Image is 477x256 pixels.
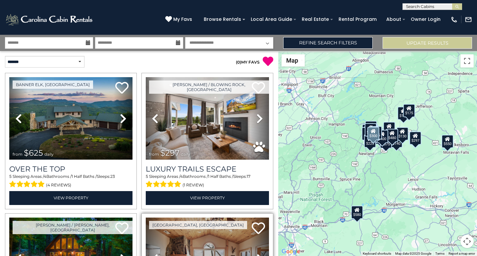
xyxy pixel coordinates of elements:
button: Map camera controls [460,235,474,248]
div: $480 [386,128,398,142]
a: [PERSON_NAME] / [PERSON_NAME], [GEOGRAPHIC_DATA] [13,221,132,234]
a: View Property [146,191,269,205]
span: 4 [180,174,183,179]
button: Change map style [282,54,305,67]
span: from [149,152,159,157]
button: Keyboard shortcuts [363,251,391,256]
a: Terms [435,252,445,255]
a: [PERSON_NAME] / Blowing Rock, [GEOGRAPHIC_DATA] [149,80,269,94]
span: daily [44,152,54,157]
span: Map [286,57,298,64]
span: Map data ©2025 Google [395,252,431,255]
img: Google [280,247,302,256]
span: $625 [24,148,43,158]
div: $125 [365,121,377,134]
a: Browse Rentals [200,14,244,25]
span: 5 [9,174,12,179]
div: $400 [376,129,388,143]
div: $140 [391,134,402,147]
img: thumbnail_168695581.jpeg [146,77,269,160]
div: $300 [367,127,379,140]
a: My Favs [165,16,194,23]
div: $625 [370,126,382,139]
a: Luxury Trails Escape [146,165,269,174]
span: 4 [44,174,46,179]
div: $550 [442,134,453,148]
span: (1 review) [183,181,204,189]
a: Add to favorites [115,81,129,95]
a: Banner Elk, [GEOGRAPHIC_DATA] [13,80,93,89]
span: 1 Half Baths / [72,174,97,179]
div: $175 [403,104,415,117]
div: $175 [397,107,409,120]
a: Real Estate [298,14,332,25]
span: 23 [110,174,115,179]
img: thumbnail_167153549.jpeg [9,77,132,160]
a: Refine Search Filters [283,37,373,49]
button: Update Results [383,37,472,49]
div: $349 [383,122,395,135]
a: Report a map error [449,252,475,255]
a: Add to favorites [252,222,265,236]
a: [GEOGRAPHIC_DATA], [GEOGRAPHIC_DATA] [149,221,247,229]
div: $375 [380,135,392,148]
span: from [13,152,23,157]
span: daily [181,152,190,157]
div: Sleeping Areas / Bathrooms / Sleeps: [146,174,269,189]
div: $225 [364,134,376,148]
span: (4 reviews) [46,181,71,189]
a: About [383,14,404,25]
a: Local Area Guide [247,14,295,25]
a: (0)MY FAVS [236,60,260,65]
a: Over The Top [9,165,132,174]
span: 5 [146,174,148,179]
button: Toggle fullscreen view [460,54,474,68]
div: $425 [365,123,377,136]
span: ( ) [236,60,241,65]
span: 1 Half Baths / [208,174,233,179]
div: Sleeping Areas / Bathrooms / Sleeps: [9,174,132,189]
span: 0 [237,60,240,65]
img: mail-regular-white.png [465,16,472,23]
a: View Property [9,191,132,205]
a: Owner Login [407,14,444,25]
span: $297 [160,148,180,158]
div: $230 [362,127,374,140]
a: Open this area in Google Maps (opens a new window) [280,247,302,256]
div: $130 [397,127,408,140]
span: My Favs [173,16,192,23]
img: White-1-2.png [5,13,94,26]
span: 17 [247,174,250,179]
img: phone-regular-white.png [450,16,458,23]
div: $580 [351,205,363,219]
a: Rental Program [335,14,380,25]
div: $297 [409,131,421,145]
